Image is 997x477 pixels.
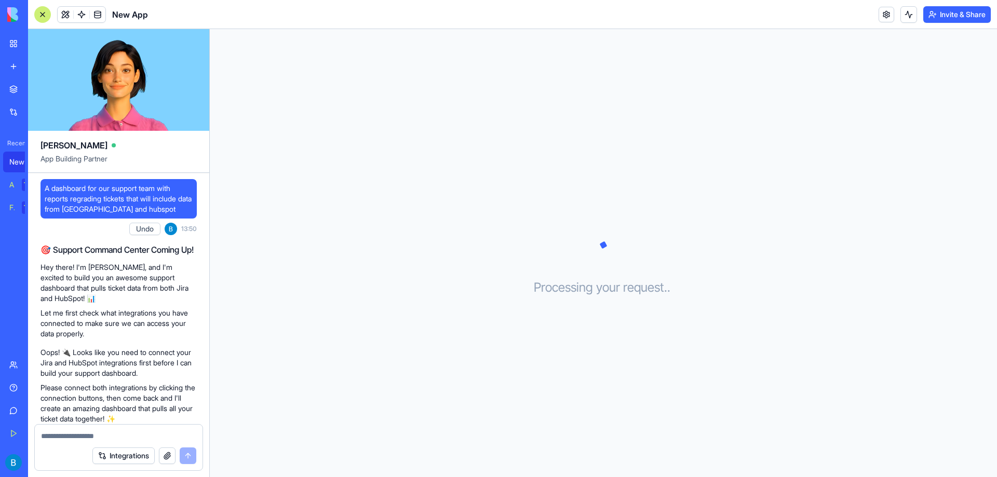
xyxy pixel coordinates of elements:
a: AI Logo GeneratorTRY [3,174,45,195]
img: ACg8ocLoJkCvenbK5mmJOsXa8Yn6wN-sZb73nD91X4rxc8MljD5qKA=s96-c [5,454,22,471]
div: New App [9,157,38,167]
p: Please connect both integrations by clicking the connection buttons, then come back and I'll crea... [41,383,197,424]
p: Hey there! I'm [PERSON_NAME], and I'm excited to build you an awesome support dashboard that pull... [41,262,197,304]
h2: 🎯 Support Command Center Coming Up! [41,243,197,256]
span: A dashboard for our support team with reports regrading tickets that will include data from [GEOG... [45,183,193,214]
span: App Building Partner [41,154,197,172]
img: ACg8ocLoJkCvenbK5mmJOsXa8Yn6wN-sZb73nD91X4rxc8MljD5qKA=s96-c [165,223,177,235]
div: TRY [22,179,38,191]
button: Integrations [92,447,155,464]
a: Feedback FormTRY [3,197,45,218]
div: TRY [22,201,38,214]
span: [PERSON_NAME] [41,139,107,152]
h3: Processing your request [534,279,673,296]
span: New App [112,8,148,21]
div: Feedback Form [9,202,15,213]
span: Recent [3,139,25,147]
div: AI Logo Generator [9,180,15,190]
p: Oops! 🔌 Looks like you need to connect your Jira and HubSpot integrations first before I can buil... [41,347,197,378]
span: . [667,279,670,296]
button: Undo [129,223,160,235]
span: . [664,279,667,296]
button: Invite & Share [923,6,991,23]
span: 13:50 [181,225,197,233]
img: logo [7,7,72,22]
p: Let me first check what integrations you have connected to make sure we can access your data prop... [41,308,197,339]
a: New App [3,152,45,172]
